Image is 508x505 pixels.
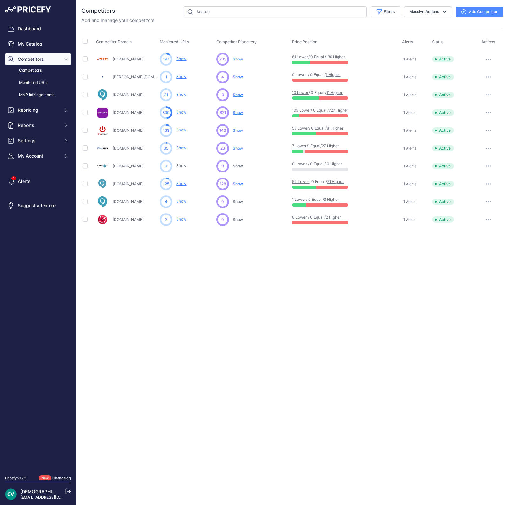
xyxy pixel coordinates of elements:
[403,199,416,204] span: 1 Alerts
[402,199,416,205] a: 1 Alerts
[233,74,243,79] span: Show
[292,144,333,149] p: / /
[456,7,503,17] button: Add Competitor
[233,164,243,168] span: Show
[233,199,243,204] span: Show
[113,164,143,168] a: [DOMAIN_NAME]
[329,108,348,113] a: 727 Higher
[113,74,174,79] a: [PERSON_NAME][DOMAIN_NAME]
[165,74,167,80] span: 1
[292,215,333,220] p: 0 Lower / 0 Equal /
[20,495,87,500] a: [EMAIL_ADDRESS][DOMAIN_NAME]
[113,110,143,115] a: [DOMAIN_NAME]
[403,128,416,133] span: 1 Alerts
[113,57,143,61] a: [DOMAIN_NAME]
[176,92,186,97] a: Show
[221,217,224,222] span: 0
[403,164,416,169] span: 1 Alerts
[233,57,243,61] span: Show
[432,163,454,169] span: Active
[326,215,341,220] a: 2 Higher
[292,90,333,95] p: / 0 Equal /
[432,199,454,205] span: Active
[221,74,224,80] span: 4
[327,126,344,130] a: 81 Higher
[220,181,226,187] span: 128
[403,217,416,222] span: 1 Alerts
[432,216,454,223] span: Active
[165,163,167,169] span: 0
[5,200,71,211] a: Suggest a feature
[219,56,226,62] span: 233
[233,110,243,115] span: Show
[164,92,168,98] span: 21
[18,107,59,113] span: Repricing
[403,110,416,115] span: 1 Alerts
[292,161,333,166] p: 0 Lower / 0 Equal / 0 Higher
[292,179,333,184] p: / 0 Equal /
[432,109,454,116] span: Active
[5,6,51,13] img: Pricefy Logo
[403,74,416,80] span: 1 Alerts
[165,199,167,205] span: 4
[403,146,416,151] span: 1 Alerts
[308,144,320,148] a: 1 Equal
[96,39,132,44] span: Competitor Domain
[371,6,400,17] button: Filters
[5,53,71,65] button: Competitors
[402,109,416,116] a: 1 Alerts
[163,56,169,62] span: 197
[113,217,143,222] a: [DOMAIN_NAME]
[113,92,143,97] a: [DOMAIN_NAME]
[176,56,186,61] a: Show
[292,54,308,59] a: 61 Lower
[432,145,454,151] span: Active
[324,197,339,202] a: 3 Higher
[176,199,186,204] a: Show
[432,127,454,134] span: Active
[5,176,71,187] a: Alerts
[176,74,186,79] a: Show
[220,145,225,151] span: 23
[18,153,59,159] span: My Account
[402,181,416,187] a: 1 Alerts
[402,74,416,80] a: 1 Alerts
[233,146,243,151] span: Show
[220,110,226,116] span: 821
[403,181,416,186] span: 1 Alerts
[176,163,186,168] a: Show
[432,74,454,80] span: Active
[5,77,71,88] a: Monitored URLs
[160,39,189,44] span: Monitored URLs
[292,108,333,113] p: / 0 Equal /
[292,108,311,113] a: 103 Lower
[5,23,71,34] a: Dashboard
[81,6,115,15] h2: Competitors
[176,217,186,221] a: Show
[5,475,26,481] div: Pricefy v1.7.2
[233,92,243,97] span: Show
[402,39,413,44] span: Alerts
[403,57,416,62] span: 1 Alerts
[222,92,224,98] span: 9
[292,144,307,148] a: 7 Lower
[322,144,339,148] a: 27 Higher
[402,127,416,134] a: 1 Alerts
[292,126,333,131] p: / 0 Equal /
[292,39,317,44] span: Price Position
[402,216,416,223] a: 1 Alerts
[432,181,454,187] span: Active
[233,217,243,222] span: Show
[113,199,143,204] a: [DOMAIN_NAME]
[176,110,186,115] a: Show
[176,181,186,186] a: Show
[5,150,71,162] button: My Account
[5,38,71,50] a: My Catalog
[326,90,343,95] a: 11 Higher
[432,39,444,44] span: Status
[176,128,186,132] a: Show
[233,181,243,186] span: Show
[327,179,344,184] a: 71 Higher
[113,146,143,151] a: [DOMAIN_NAME]
[163,110,170,116] span: 830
